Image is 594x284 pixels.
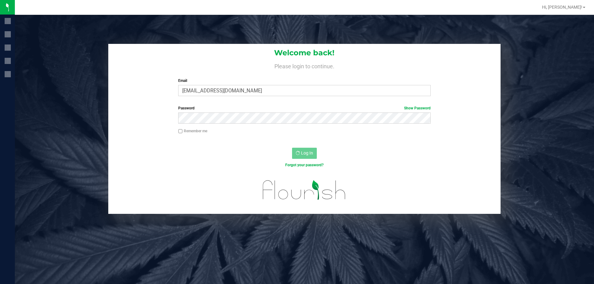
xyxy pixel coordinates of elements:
[285,163,324,167] a: Forgot your password?
[178,128,207,134] label: Remember me
[178,129,183,134] input: Remember me
[178,106,195,110] span: Password
[108,62,501,69] h4: Please login to continue.
[301,150,313,155] span: Log In
[404,106,431,110] a: Show Password
[178,78,430,83] label: Email
[255,174,353,206] img: flourish_logo.svg
[542,5,582,10] span: Hi, [PERSON_NAME]!
[108,49,501,57] h1: Welcome back!
[292,148,317,159] button: Log In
